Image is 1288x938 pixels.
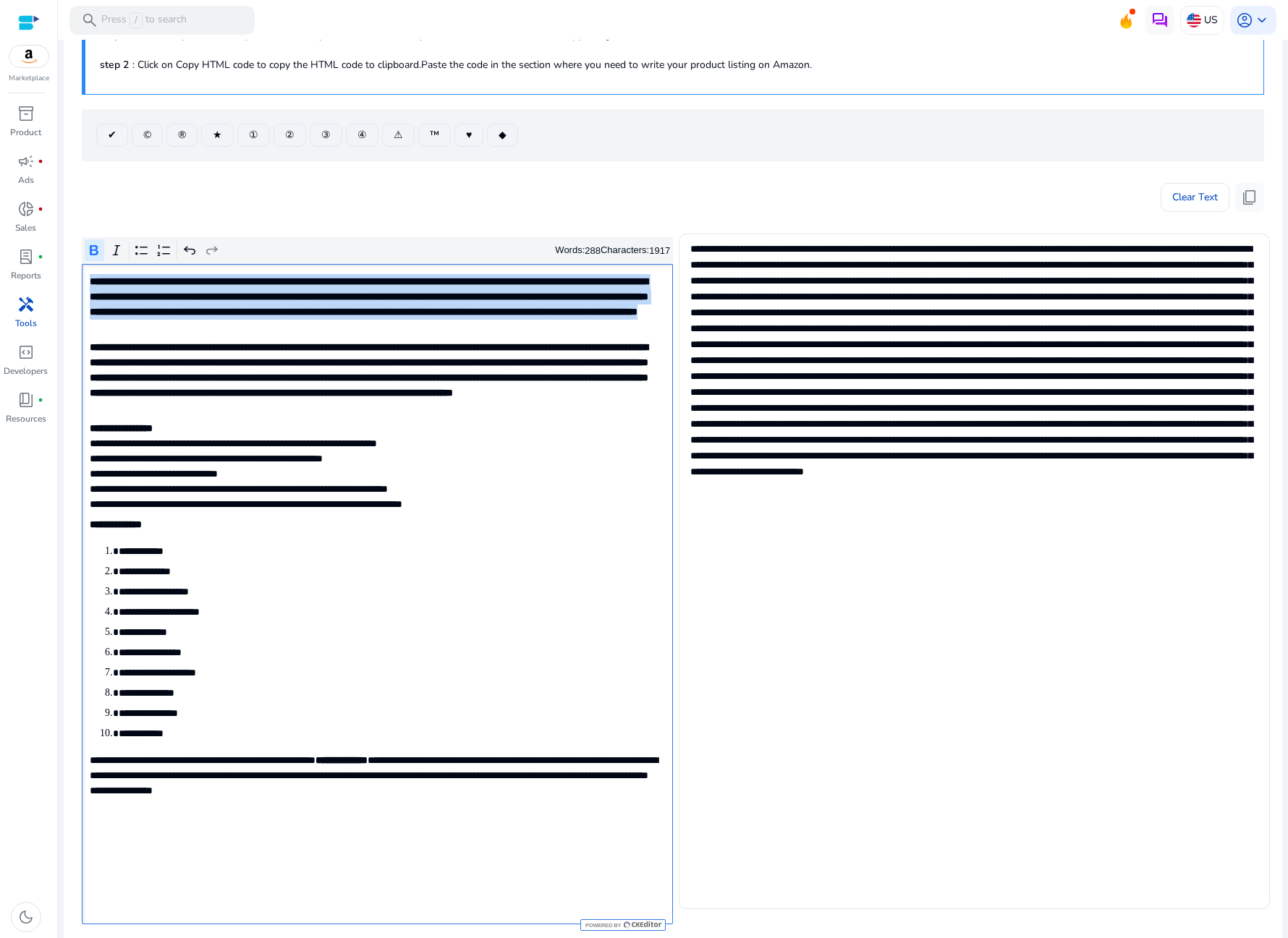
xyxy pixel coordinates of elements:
button: ® [166,124,198,147]
p: Developers [4,364,48,378]
button: ✔ [96,124,128,147]
span: fiber_manual_record [38,397,43,403]
p: Resources [6,412,46,425]
span: Clear Text [1172,183,1218,212]
p: : Click on Copy HTML code to copy the HTML code to clipboard.Paste the code in the section where ... [100,57,1249,72]
button: content_copy [1235,183,1264,212]
p: US [1204,7,1218,33]
span: ✔ [108,127,116,142]
button: ⚠ [382,124,415,147]
button: ② [274,124,306,147]
label: 288 [585,245,601,256]
p: Ads [18,174,34,187]
div: Rich Text Editor. Editing area: main. Press Alt+0 for help. [82,264,673,924]
span: fiber_manual_record [38,254,43,260]
span: ™ [430,127,439,142]
span: content_copy [1241,189,1258,206]
button: Clear Text [1161,183,1229,212]
span: donut_small [17,200,35,218]
span: keyboard_arrow_down [1253,12,1271,29]
div: Editor toolbar [82,237,673,265]
span: Powered by [584,922,621,929]
span: ♥ [466,127,472,142]
div: Words: Characters: [555,242,670,260]
p: Product [10,126,41,139]
p: Tools [15,317,37,330]
button: ① [237,124,270,147]
span: ® [178,127,186,142]
span: ④ [357,127,367,142]
span: handyman [17,296,35,313]
button: © [132,124,163,147]
span: lab_profile [17,248,35,265]
b: step 2 [100,58,129,72]
span: © [143,127,151,142]
button: ★ [201,124,234,147]
span: ★ [213,127,222,142]
button: ™ [418,124,451,147]
span: book_4 [17,391,35,409]
button: ③ [310,124,342,147]
span: / [130,12,143,28]
span: ⚠ [394,127,403,142]
button: ♥ [454,124,483,147]
span: fiber_manual_record [38,158,43,164]
span: search [81,12,98,29]
span: inventory_2 [17,105,35,122]
span: ◆ [499,127,507,142]
span: ② [285,127,295,142]
span: fiber_manual_record [38,206,43,212]
img: amazon.svg [9,46,48,67]
span: dark_mode [17,908,35,926]
button: ④ [346,124,378,147]
span: ① [249,127,258,142]
span: code_blocks [17,344,35,361]
label: 1917 [649,245,670,256]
p: Sales [15,221,36,234]
span: account_circle [1236,12,1253,29]
span: campaign [17,153,35,170]
span: ③ [321,127,331,142]
img: us.svg [1187,13,1201,27]
p: Press to search [101,12,187,28]
button: ◆ [487,124,518,147]
p: Marketplace [9,73,49,84]
p: Reports [11,269,41,282]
